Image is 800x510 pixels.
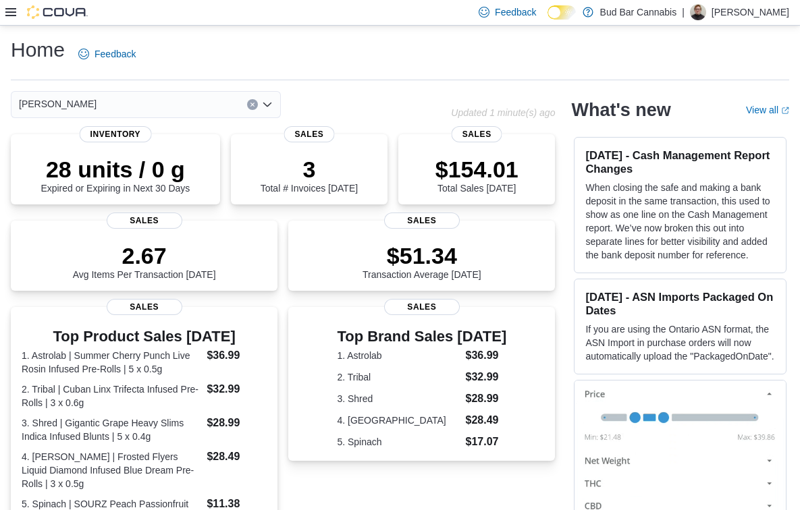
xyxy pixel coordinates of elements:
dt: 3. Shred [337,392,460,405]
p: If you are using the Ontario ASN format, the ASN Import in purchase orders will now automatically... [585,322,775,363]
svg: External link [781,107,789,115]
div: Expired or Expiring in Next 30 Days [41,156,190,194]
p: 28 units / 0 g [41,156,190,183]
div: Transaction Average [DATE] [363,242,481,280]
dd: $28.99 [207,415,267,431]
div: Matthew J [690,4,706,20]
span: Sales [384,213,460,229]
span: Sales [384,299,460,315]
div: Total Sales [DATE] [435,156,518,194]
dt: 4. [PERSON_NAME] | Frosted Flyers Liquid Diamond Infused Blue Dream Pre-Rolls | 3 x 0.5g [22,450,201,490]
span: Feedback [495,5,536,19]
h3: Top Product Sales [DATE] [22,329,267,345]
h3: [DATE] - ASN Imports Packaged On Dates [585,290,775,317]
p: | [682,4,685,20]
input: Dark Mode [548,5,576,20]
dt: 5. Spinach [337,435,460,449]
dt: 2. Tribal | Cuban Linx Trifecta Infused Pre-Rolls | 3 x 0.6g [22,382,201,409]
span: [PERSON_NAME] [19,96,97,112]
h3: [DATE] - Cash Management Report Changes [585,148,775,175]
div: Avg Items Per Transaction [DATE] [73,242,216,280]
dt: 2. Tribal [337,370,460,384]
a: Feedback [73,40,141,67]
dd: $32.99 [466,369,507,385]
p: When closing the safe and making a bank deposit in the same transaction, this used to show as one... [585,181,775,262]
dt: 3. Shred | Gigantic Grape Heavy Slims Indica Infused Blunts | 5 x 0.4g [22,416,201,443]
h2: What's new [571,99,670,121]
img: Cova [27,5,88,19]
dd: $17.07 [466,434,507,450]
p: $51.34 [363,242,481,269]
p: 2.67 [73,242,216,269]
span: Feedback [95,47,136,61]
h3: Top Brand Sales [DATE] [337,329,506,345]
span: Sales [284,126,334,142]
dd: $32.99 [207,381,267,397]
dt: 1. Astrolab | Summer Cherry Punch Live Rosin Infused Pre-Rolls | 5 x 0.5g [22,349,201,376]
dt: 4. [GEOGRAPHIC_DATA] [337,414,460,427]
span: Sales [452,126,502,142]
span: Inventory [80,126,152,142]
div: Total # Invoices [DATE] [261,156,358,194]
span: Sales [107,213,182,229]
dd: $28.49 [207,449,267,465]
a: View allExternal link [746,105,789,115]
dd: $28.49 [466,412,507,428]
p: $154.01 [435,156,518,183]
h1: Home [11,36,65,63]
dd: $36.99 [466,347,507,364]
p: 3 [261,156,358,183]
p: Bud Bar Cannabis [600,4,677,20]
dd: $28.99 [466,391,507,407]
dt: 1. Astrolab [337,349,460,362]
button: Open list of options [262,99,273,110]
button: Clear input [247,99,258,110]
dd: $36.99 [207,347,267,364]
p: [PERSON_NAME] [712,4,789,20]
p: Updated 1 minute(s) ago [451,107,555,118]
span: Sales [107,299,182,315]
